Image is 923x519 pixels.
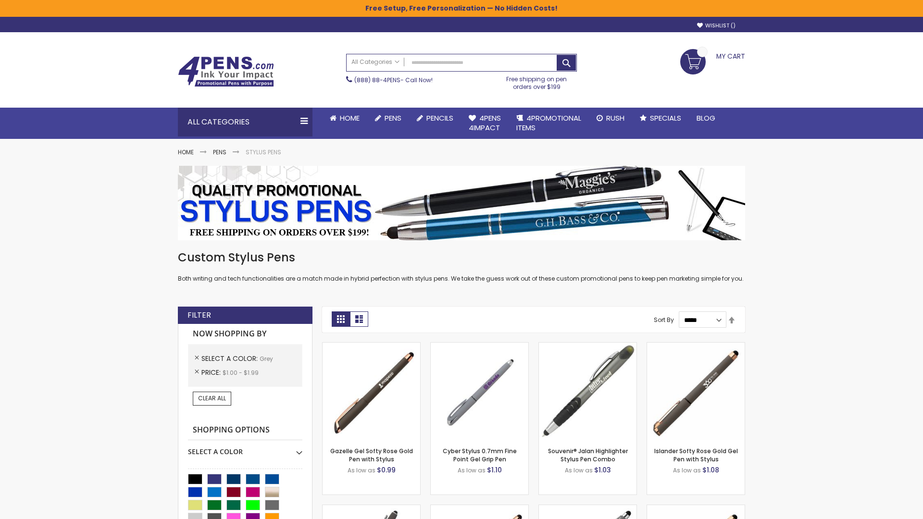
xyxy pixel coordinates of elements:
[497,72,577,91] div: Free shipping on pen orders over $199
[178,148,194,156] a: Home
[594,465,611,475] span: $1.03
[697,22,736,29] a: Wishlist
[322,108,367,129] a: Home
[509,108,589,139] a: 4PROMOTIONALITEMS
[539,342,636,350] a: Souvenir® Jalan Highlighter Stylus Pen Combo-Grey
[689,108,723,129] a: Blog
[351,58,399,66] span: All Categories
[354,76,433,84] span: - Call Now!
[647,505,745,513] a: Islander Softy Rose Gold Gel Pen with Stylus - ColorJet Imprint-Grey
[697,113,715,123] span: Blog
[702,465,719,475] span: $1.08
[188,324,302,344] strong: Now Shopping by
[178,108,312,136] div: All Categories
[654,316,674,324] label: Sort By
[539,343,636,440] img: Souvenir® Jalan Highlighter Stylus Pen Combo-Grey
[178,56,274,87] img: 4Pens Custom Pens and Promotional Products
[193,392,231,405] a: Clear All
[198,394,226,402] span: Clear All
[213,148,226,156] a: Pens
[632,108,689,129] a: Specials
[654,447,738,463] a: Islander Softy Rose Gold Gel Pen with Stylus
[385,113,401,123] span: Pens
[431,343,528,440] img: Cyber Stylus 0.7mm Fine Point Gel Grip Pen-Grey
[323,505,420,513] a: Custom Soft Touch® Metal Pens with Stylus-Grey
[367,108,409,129] a: Pens
[426,113,453,123] span: Pencils
[201,368,223,377] span: Price
[347,54,404,70] a: All Categories
[539,505,636,513] a: Minnelli Softy Pen with Stylus - Laser Engraved-Grey
[223,369,259,377] span: $1.00 - $1.99
[431,342,528,350] a: Cyber Stylus 0.7mm Fine Point Gel Grip Pen-Grey
[340,113,360,123] span: Home
[348,466,375,474] span: As low as
[516,113,581,133] span: 4PROMOTIONAL ITEMS
[178,166,745,240] img: Stylus Pens
[330,447,413,463] a: Gazelle Gel Softy Rose Gold Pen with Stylus
[323,343,420,440] img: Gazelle Gel Softy Rose Gold Pen with Stylus-Grey
[606,113,624,123] span: Rush
[565,466,593,474] span: As low as
[443,447,517,463] a: Cyber Stylus 0.7mm Fine Point Gel Grip Pen
[548,447,628,463] a: Souvenir® Jalan Highlighter Stylus Pen Combo
[469,113,501,133] span: 4Pens 4impact
[354,76,400,84] a: (888) 88-4PENS
[487,465,502,475] span: $1.10
[178,250,745,283] div: Both writing and tech functionalities are a match made in hybrid perfection with stylus pens. We ...
[673,466,701,474] span: As low as
[377,465,396,475] span: $0.99
[332,311,350,327] strong: Grid
[647,343,745,440] img: Islander Softy Rose Gold Gel Pen with Stylus-Grey
[188,420,302,441] strong: Shopping Options
[461,108,509,139] a: 4Pens4impact
[187,310,211,321] strong: Filter
[188,440,302,457] div: Select A Color
[431,505,528,513] a: Gazelle Gel Softy Rose Gold Pen with Stylus - ColorJet-Grey
[246,148,281,156] strong: Stylus Pens
[201,354,260,363] span: Select A Color
[409,108,461,129] a: Pencils
[647,342,745,350] a: Islander Softy Rose Gold Gel Pen with Stylus-Grey
[260,355,273,363] span: Grey
[650,113,681,123] span: Specials
[178,250,745,265] h1: Custom Stylus Pens
[458,466,486,474] span: As low as
[323,342,420,350] a: Gazelle Gel Softy Rose Gold Pen with Stylus-Grey
[589,108,632,129] a: Rush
